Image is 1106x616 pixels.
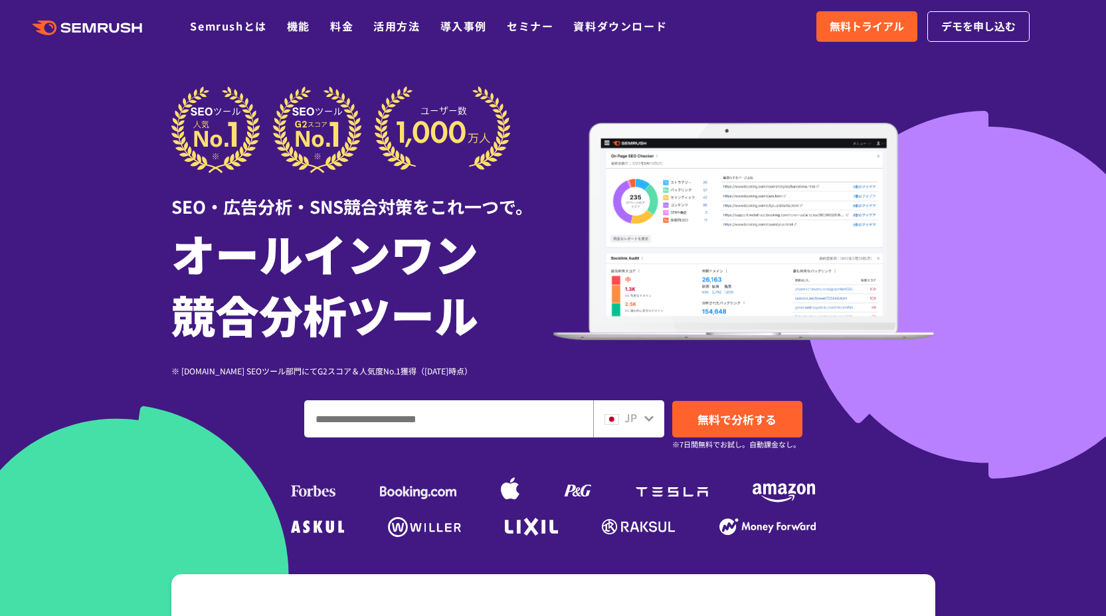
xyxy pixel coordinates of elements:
a: 活用方法 [373,18,420,34]
a: Semrushとは [190,18,266,34]
a: セミナー [507,18,553,34]
span: 無料で分析する [697,411,777,427]
h1: オールインワン 競合分析ツール [171,222,553,345]
span: デモを申し込む [941,18,1016,35]
span: 無料トライアル [830,18,904,35]
div: SEO・広告分析・SNS競合対策をこれ一つで。 [171,173,553,219]
input: ドメイン、キーワードまたはURLを入力してください [305,401,593,437]
a: デモを申し込む [927,11,1030,42]
a: 無料トライアル [816,11,917,42]
a: 機能 [287,18,310,34]
span: JP [624,410,637,425]
a: 無料で分析する [672,401,802,437]
a: 導入事例 [440,18,487,34]
div: ※ [DOMAIN_NAME] SEOツール部門にてG2スコア＆人気度No.1獲得（[DATE]時点） [171,364,553,377]
small: ※7日間無料でお試し。自動課金なし。 [672,438,800,451]
a: 資料ダウンロード [573,18,667,34]
a: 料金 [330,18,353,34]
